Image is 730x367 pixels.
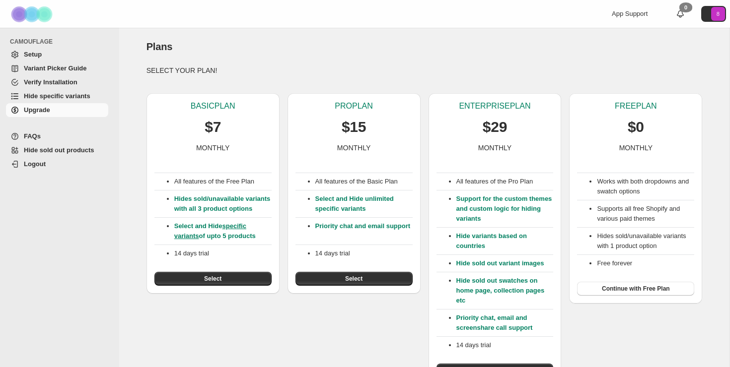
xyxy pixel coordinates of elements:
p: All features of the Free Plan [174,177,272,186]
a: Hide specific variants [6,89,108,103]
span: Continue with Free Plan [602,285,670,293]
li: Hides sold/unavailable variants with 1 product option [597,231,694,251]
p: MONTHLY [619,143,653,153]
span: Avatar with initials 8 [711,7,725,21]
p: Hide sold out swatches on home page, collection pages etc [456,276,554,306]
p: MONTHLY [478,143,511,153]
img: Camouflage [8,0,58,28]
p: $7 [205,117,221,137]
p: MONTHLY [337,143,370,153]
button: Select [295,272,413,286]
a: FAQs [6,129,108,143]
li: Supports all free Shopify and various paid themes [597,204,694,224]
p: All features of the Pro Plan [456,177,554,186]
span: Upgrade [24,106,50,114]
span: Logout [24,160,46,168]
p: ENTERPRISE PLAN [459,101,530,111]
p: 14 days trial [315,248,413,258]
span: Hide specific variants [24,92,90,100]
button: Continue with Free Plan [577,282,694,296]
button: Avatar with initials 8 [701,6,726,22]
p: MONTHLY [196,143,229,153]
a: Logout [6,157,108,171]
div: 0 [679,2,692,12]
span: Variant Picker Guide [24,64,86,72]
a: 0 [675,9,685,19]
p: Hide variants based on countries [456,231,554,251]
li: Works with both dropdowns and swatch options [597,177,694,196]
span: App Support [612,10,648,17]
p: Select and Hide unlimited specific variants [315,194,413,214]
span: Select [204,275,221,283]
p: Priority chat and email support [315,221,413,241]
a: Setup [6,48,108,61]
p: Priority chat, email and screenshare call support [456,313,554,333]
p: Support for the custom themes and custom logic for hiding variants [456,194,554,224]
p: Hide sold out variant images [456,258,554,268]
a: Hide sold out products [6,143,108,157]
p: Hides sold/unavailable variants with all 3 product options [174,194,272,214]
text: 8 [717,11,720,17]
button: Select [154,272,272,286]
a: Verify Installation [6,75,108,89]
p: $29 [483,117,507,137]
span: Verify Installation [24,78,77,86]
span: CAMOUFLAGE [10,38,112,46]
p: 14 days trial [174,248,272,258]
p: $0 [628,117,644,137]
p: SELECT YOUR PLAN! [146,65,703,75]
a: Variant Picker Guide [6,61,108,75]
span: FAQs [24,132,41,140]
p: PRO PLAN [335,101,372,111]
p: 14 days trial [456,340,554,350]
span: Select [345,275,363,283]
p: $15 [342,117,366,137]
p: BASIC PLAN [191,101,235,111]
p: Select and Hide of upto 5 products [174,221,272,241]
a: Upgrade [6,103,108,117]
p: FREE PLAN [615,101,657,111]
span: Setup [24,51,42,58]
span: Hide sold out products [24,146,94,154]
p: All features of the Basic Plan [315,177,413,186]
span: Plans [146,41,172,52]
li: Free forever [597,258,694,268]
